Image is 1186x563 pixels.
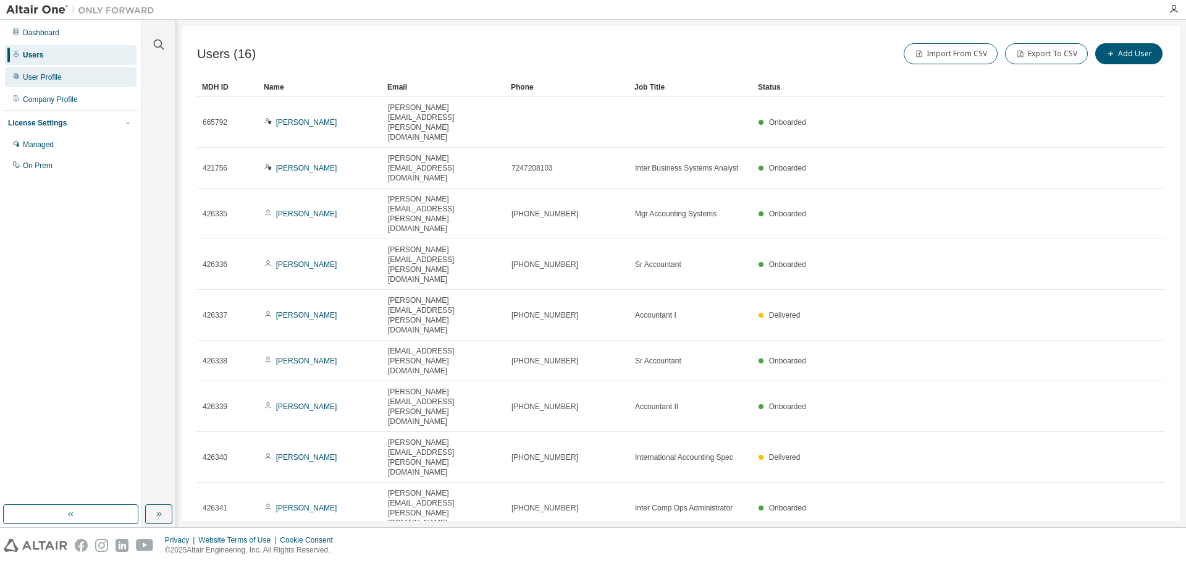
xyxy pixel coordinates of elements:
span: 426339 [203,402,227,412]
img: altair_logo.svg [4,539,67,552]
span: [PHONE_NUMBER] [511,209,578,219]
button: Add User [1095,43,1163,64]
span: 426340 [203,452,227,462]
span: [PHONE_NUMBER] [511,503,578,513]
div: User Profile [23,72,62,82]
img: linkedin.svg [116,539,128,552]
div: Name [264,77,377,97]
span: Inter Business Systems Analyst [635,163,738,173]
span: [PERSON_NAME][EMAIL_ADDRESS][PERSON_NAME][DOMAIN_NAME] [388,103,500,142]
span: Inter Comp Ops Administrator [635,503,733,513]
span: Onboarded [769,260,806,269]
div: Job Title [634,77,748,97]
span: Onboarded [769,357,806,365]
span: Delivered [769,453,801,462]
img: facebook.svg [75,539,88,552]
span: 426341 [203,503,227,513]
a: [PERSON_NAME] [276,260,337,269]
img: instagram.svg [95,539,108,552]
span: [PERSON_NAME][EMAIL_ADDRESS][PERSON_NAME][DOMAIN_NAME] [388,194,500,234]
button: Export To CSV [1005,43,1088,64]
span: Onboarded [769,210,806,218]
div: Email [387,77,501,97]
span: Delivered [769,311,801,320]
div: Managed [23,140,54,150]
a: [PERSON_NAME] [276,453,337,462]
a: [PERSON_NAME] [276,311,337,320]
a: [PERSON_NAME] [276,164,337,172]
span: [PHONE_NUMBER] [511,356,578,366]
span: International Accounting Spec [635,452,733,462]
span: [PHONE_NUMBER] [511,452,578,462]
button: Import From CSV [904,43,998,64]
span: Onboarded [769,164,806,172]
div: Status [758,77,1101,97]
span: 426338 [203,356,227,366]
span: [PERSON_NAME][EMAIL_ADDRESS][PERSON_NAME][DOMAIN_NAME] [388,438,500,477]
span: [PERSON_NAME][EMAIL_ADDRESS][PERSON_NAME][DOMAIN_NAME] [388,295,500,335]
div: Privacy [165,535,198,545]
span: Mgr Accounting Systems [635,209,717,219]
span: Accountant II [635,402,678,412]
span: Sr Accountant [635,260,681,269]
span: Users (16) [197,47,256,61]
div: Website Terms of Use [198,535,280,545]
div: Phone [511,77,625,97]
span: [PHONE_NUMBER] [511,310,578,320]
span: Onboarded [769,504,806,512]
p: © 2025 Altair Engineering, Inc. All Rights Reserved. [165,545,340,556]
div: License Settings [8,118,67,128]
span: [EMAIL_ADDRESS][PERSON_NAME][DOMAIN_NAME] [388,346,500,376]
img: youtube.svg [136,539,154,552]
a: [PERSON_NAME] [276,402,337,411]
span: 426337 [203,310,227,320]
span: 426336 [203,260,227,269]
span: 665792 [203,117,227,127]
span: Onboarded [769,118,806,127]
span: [PERSON_NAME][EMAIL_ADDRESS][PERSON_NAME][DOMAIN_NAME] [388,245,500,284]
div: Cookie Consent [280,535,340,545]
a: [PERSON_NAME] [276,504,337,512]
span: Accountant I [635,310,676,320]
span: [PHONE_NUMBER] [511,260,578,269]
span: [PERSON_NAME][EMAIL_ADDRESS][PERSON_NAME][DOMAIN_NAME] [388,488,500,528]
span: 426335 [203,209,227,219]
span: [PERSON_NAME][EMAIL_ADDRESS][DOMAIN_NAME] [388,153,500,183]
a: [PERSON_NAME] [276,118,337,127]
span: 7247208103 [511,163,553,173]
a: [PERSON_NAME] [276,357,337,365]
img: Altair One [6,4,161,16]
div: MDH ID [202,77,254,97]
div: Company Profile [23,95,78,104]
span: 421756 [203,163,227,173]
div: Dashboard [23,28,59,38]
span: Onboarded [769,402,806,411]
div: On Prem [23,161,53,171]
a: [PERSON_NAME] [276,210,337,218]
span: [PERSON_NAME][EMAIL_ADDRESS][PERSON_NAME][DOMAIN_NAME] [388,387,500,426]
span: [PHONE_NUMBER] [511,402,578,412]
div: Users [23,50,43,60]
span: Sr Accountant [635,356,681,366]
